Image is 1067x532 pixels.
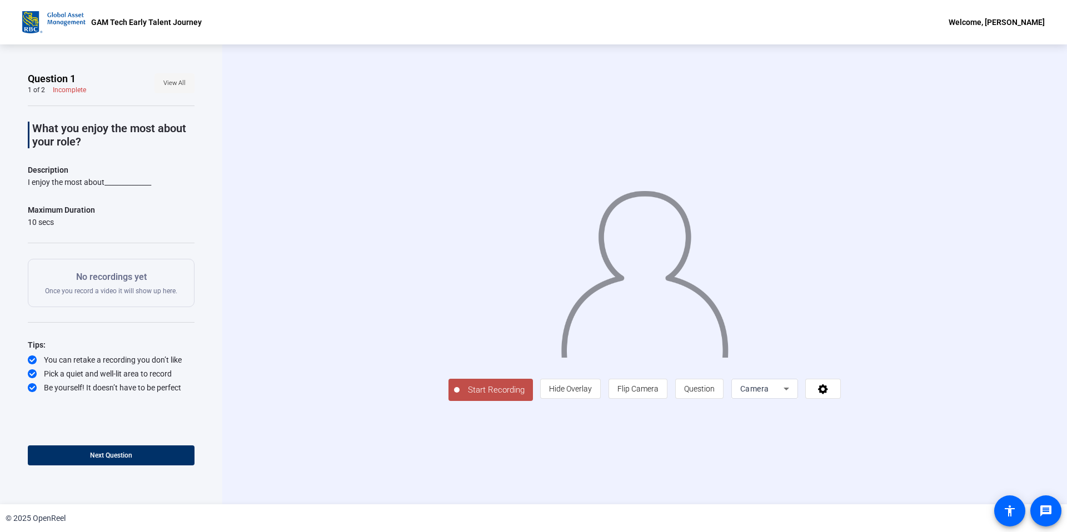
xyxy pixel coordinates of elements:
p: No recordings yet [45,270,177,284]
p: GAM Tech Early Talent Journey [91,16,202,29]
div: 10 secs [28,217,95,228]
img: OpenReel logo [22,11,86,33]
span: Camera [740,384,769,393]
button: Next Question [28,445,195,465]
div: Welcome, [PERSON_NAME] [949,16,1045,29]
button: View All [154,73,195,93]
div: 1 of 2 [28,86,45,94]
mat-icon: accessibility [1003,504,1016,518]
img: overlay [560,180,730,357]
span: Hide Overlay [549,384,592,393]
button: Flip Camera [609,379,667,399]
div: You can retake a recording you don’t like [28,354,195,365]
p: What you enjoy the most about your role? [32,122,195,148]
div: Tips: [28,338,195,352]
span: Question [684,384,715,393]
span: View All [163,75,186,92]
div: Pick a quiet and well-lit area to record [28,368,195,379]
mat-icon: message [1039,504,1053,518]
span: Question 1 [28,72,76,86]
span: Next Question [90,451,132,459]
div: Be yourself! It doesn’t have to be perfect [28,382,195,393]
button: Hide Overlay [540,379,601,399]
div: Once you record a video it will show up here. [45,270,177,295]
p: Description [28,163,195,177]
button: Start Recording [448,379,533,401]
button: Question [675,379,724,399]
div: Maximum Duration [28,203,95,217]
div: © 2025 OpenReel [6,513,66,524]
div: Incomplete [53,86,86,94]
div: I enjoy the most about______________ [28,177,195,188]
span: Flip Camera [617,384,659,393]
span: Start Recording [460,384,533,397]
